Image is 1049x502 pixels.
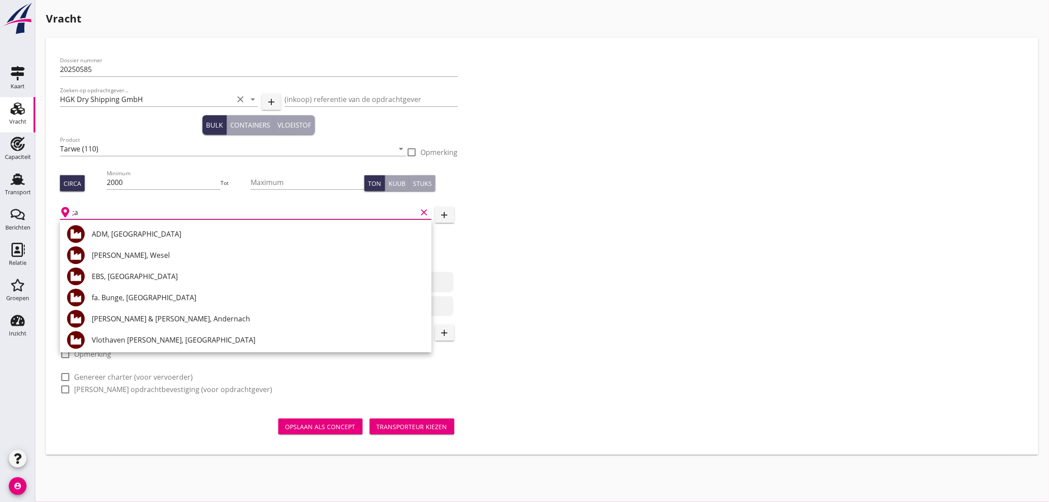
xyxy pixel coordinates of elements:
i: account_circle [9,477,26,495]
i: add [266,97,277,107]
input: Laadplaats [72,205,417,219]
div: Stuks [413,179,432,188]
button: Circa [60,175,85,191]
div: Circa [64,179,81,188]
div: Capaciteit [5,154,31,160]
i: arrow_drop_down [247,94,258,105]
div: Ton [368,179,381,188]
input: Minimum [107,175,221,189]
button: Opslaan als concept [278,419,363,434]
div: EBS, [GEOGRAPHIC_DATA] [92,271,424,282]
div: fa. Bunge, [GEOGRAPHIC_DATA] [92,292,424,303]
i: clear [419,207,430,218]
div: [PERSON_NAME], Wesel [92,250,424,260]
i: add [439,328,450,338]
i: clear [235,94,246,105]
div: [PERSON_NAME] & [PERSON_NAME], Andernach [92,313,424,324]
label: Opmerking [421,148,458,157]
button: Ton [364,175,385,191]
div: Kaart [11,83,25,89]
div: Groepen [6,295,29,301]
i: arrow_drop_down [396,143,407,154]
input: Zoeken op opdrachtgever... [60,92,233,106]
div: Containers [230,120,270,130]
div: Vracht [9,119,26,125]
div: Relatie [9,260,26,266]
i: add [439,210,450,220]
div: Transporteur kiezen [377,422,447,431]
input: (inkoop) referentie van de opdrachtgever [285,92,458,106]
label: [PERSON_NAME] opdrachtbevestiging (voor opdrachtgever) [74,385,272,394]
div: Berichten [5,225,30,230]
div: Transport [5,189,31,195]
input: Product [60,142,394,156]
input: Dossier nummer [60,62,458,76]
button: Transporteur kiezen [370,419,454,434]
div: Inzicht [9,331,26,336]
div: Kuub [389,179,405,188]
label: Genereer charter (voor vervoerder) [74,373,193,381]
label: Opmerking [74,350,111,359]
button: Bulk [202,115,227,135]
div: Vlothaven [PERSON_NAME], [GEOGRAPHIC_DATA] [92,335,424,345]
div: Bulk [206,120,223,130]
button: Containers [227,115,274,135]
input: Maximum [251,175,364,189]
div: Vloeistof [277,120,311,130]
div: Tot [221,179,251,187]
div: ADM, [GEOGRAPHIC_DATA] [92,229,424,239]
button: Kuub [385,175,409,191]
button: Stuks [409,175,435,191]
h1: Vracht [46,11,1038,26]
button: Vloeistof [274,115,315,135]
img: logo-small.a267ee39.svg [2,2,34,35]
div: Opslaan als concept [285,422,356,431]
